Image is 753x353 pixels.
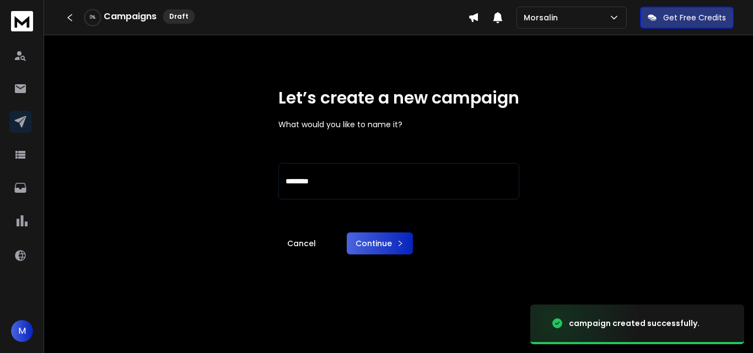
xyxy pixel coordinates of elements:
p: What would you like to name it? [278,119,519,130]
h1: Campaigns [104,10,157,23]
button: M [11,320,33,342]
a: Cancel [278,232,325,254]
img: logo [11,11,33,31]
button: Continue [347,232,413,254]
button: Get Free Credits [640,7,734,29]
p: Get Free Credits [663,12,726,23]
div: campaign created successfully. [569,318,700,329]
p: 0 % [90,14,95,21]
p: Morsalin [524,12,562,23]
h1: Let’s create a new campaign [278,88,519,108]
div: Draft [163,9,195,24]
